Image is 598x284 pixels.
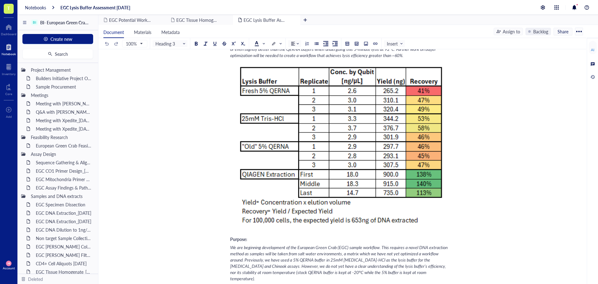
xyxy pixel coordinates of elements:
[553,28,572,35] button: Share
[33,217,94,226] div: EGC DNA Extraction_[DATE]
[134,29,151,35] span: Materials
[33,225,94,234] div: EGC DNA Dilution to 1ng/ul_[DATE]
[2,62,16,76] a: Inventory
[33,242,94,251] div: EGC [PERSON_NAME] Collection
[33,20,36,25] div: BI
[1,32,17,36] div: Dashboard
[3,266,15,270] div: Account
[33,124,94,133] div: Meeting with Xpedite_[DATE]
[33,166,94,175] div: EGC CO1 Primer Design_[DATE]
[28,276,43,282] div: Deleted
[2,52,16,56] div: Notebook
[33,82,94,91] div: Sample Procurement
[33,267,94,276] div: EGC Tissue Homogenate_[DATE]
[33,200,94,209] div: EGC Specimen Dissection
[50,36,72,41] span: Create new
[28,192,94,200] div: Samples and DNA extracts
[230,40,449,58] span: . This is likely due to its very low concentration in the recipes. [MEDICAL_DATA]-HCl performs ju...
[238,65,444,224] img: genemod-experiment-image
[22,49,93,59] button: Search
[558,29,568,34] span: Share
[28,133,94,142] div: Feasibility Research
[5,92,12,96] div: Core
[387,41,403,46] span: Insert
[33,209,94,217] div: EGC DNA Extraction_[DATE]
[28,150,94,158] div: Assay Design
[7,4,10,12] span: T
[533,28,548,35] div: Backlog
[25,5,46,10] a: Notebooks
[33,116,94,125] div: Meeting with Xpedite_[DATE]
[33,175,94,184] div: EGC Mitochondria Primer Design_[DATE]
[1,22,17,36] a: Dashboard
[33,183,94,192] div: EGC Assay Findings & Pathways_[DATE]
[230,244,448,282] span: We are beginning development of the European Green Crab (EGC) sample workflow. This requires a no...
[33,141,94,150] div: European Green Crab Feasibility Research
[33,259,94,268] div: CD4+ Cell Aliquots [DATE]
[33,234,94,243] div: Non target Sample Collection, Dissection & DNA extraction
[33,99,94,108] div: Meeting with [PERSON_NAME][GEOGRAPHIC_DATA] [DATE]
[6,115,12,118] div: Add
[33,251,94,259] div: EGC [PERSON_NAME] Filter Extraction [PERSON_NAME] Bay [DATE]
[33,74,94,83] div: Builders Initiative Project Outline
[40,19,124,26] span: BI- European Green Crab [PERSON_NAME]
[2,42,16,56] a: Notebook
[103,29,124,35] span: Document
[161,29,180,35] span: Metadata
[28,91,94,99] div: Meetings
[33,158,94,167] div: Sequence Gathering & Alignment
[503,28,520,35] div: Assign to
[155,41,186,46] span: Heading 3
[55,51,68,56] span: Search
[7,262,10,265] span: MB
[126,41,142,46] span: 100%
[2,72,16,76] div: Inventory
[5,82,12,96] a: Core
[60,5,130,10] a: EGC Lysis Buffer Assessment [DATE]
[591,47,594,52] div: AI
[22,34,93,44] button: Create new
[33,108,94,116] div: Q&A with [PERSON_NAME] [DATE]
[28,65,94,74] div: Project Management
[230,236,247,242] span: Purpose:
